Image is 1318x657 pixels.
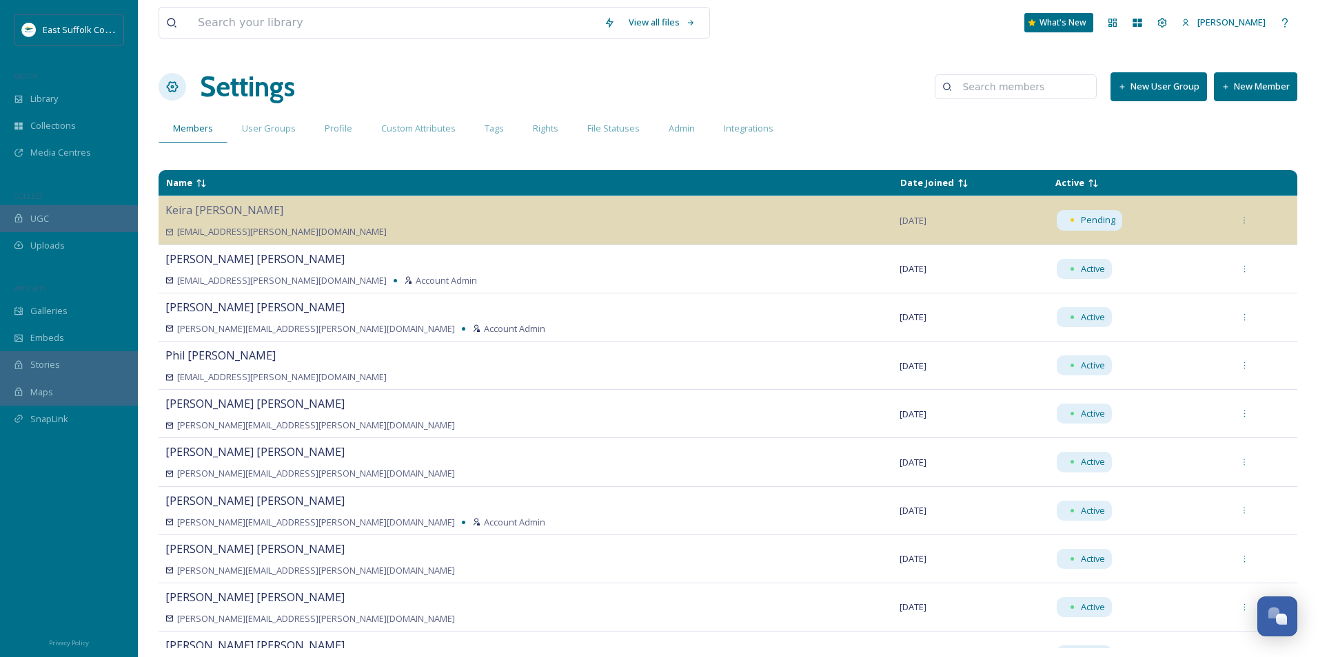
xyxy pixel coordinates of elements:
[1081,455,1105,468] span: Active
[177,516,455,529] span: [PERSON_NAME][EMAIL_ADDRESS][PERSON_NAME][DOMAIN_NAME]
[1175,9,1273,36] a: [PERSON_NAME]
[955,73,1089,101] input: Search members
[14,283,45,293] span: WIDGETS
[177,612,455,625] span: [PERSON_NAME][EMAIL_ADDRESS][PERSON_NAME][DOMAIN_NAME]
[484,516,545,529] span: Account Admin
[30,331,64,344] span: Embeds
[893,171,1048,195] td: Sort ascending
[900,552,926,565] span: [DATE]
[1111,72,1207,101] button: New User Group
[900,601,926,613] span: [DATE]
[1081,504,1105,517] span: Active
[900,408,926,420] span: [DATE]
[22,23,36,36] img: ESC%20Logo.png
[1055,176,1084,189] span: Active
[416,274,477,287] span: Account Admin
[191,8,597,38] input: Search your library
[177,467,455,480] span: [PERSON_NAME][EMAIL_ADDRESS][PERSON_NAME][DOMAIN_NAME]
[900,504,926,517] span: [DATE]
[724,122,773,135] span: Integrations
[900,456,926,468] span: [DATE]
[30,212,49,225] span: UGC
[30,413,68,426] span: SnapLink
[1257,596,1297,636] button: Open Chat
[165,541,345,556] span: [PERSON_NAME] [PERSON_NAME]
[1214,72,1297,101] button: New Member
[165,348,276,363] span: Phil [PERSON_NAME]
[242,122,296,135] span: User Groups
[30,358,60,371] span: Stories
[1197,16,1266,28] span: [PERSON_NAME]
[1081,213,1115,227] span: Pending
[900,176,954,189] span: Date Joined
[1081,407,1105,420] span: Active
[165,638,345,653] span: [PERSON_NAME] [PERSON_NAME]
[622,9,702,36] a: View all files
[485,122,504,135] span: Tags
[30,239,65,252] span: Uploads
[1081,262,1105,275] span: Active
[159,171,892,195] td: Sort descending
[1081,552,1105,565] span: Active
[177,564,455,577] span: [PERSON_NAME][EMAIL_ADDRESS][PERSON_NAME][DOMAIN_NAME]
[30,304,68,317] span: Galleries
[165,251,345,267] span: [PERSON_NAME] [PERSON_NAME]
[30,119,76,132] span: Collections
[200,66,295,107] h1: Settings
[1226,178,1297,189] td: Sort descending
[381,122,456,135] span: Custom Attributes
[900,262,926,275] span: [DATE]
[30,146,91,159] span: Media Centres
[165,444,345,459] span: [PERSON_NAME] [PERSON_NAME]
[1081,359,1105,372] span: Active
[30,386,53,399] span: Maps
[1081,601,1105,614] span: Active
[177,371,387,384] span: [EMAIL_ADDRESS][PERSON_NAME][DOMAIN_NAME]
[900,214,926,227] span: [DATE]
[177,419,455,432] span: [PERSON_NAME][EMAIL_ADDRESS][PERSON_NAME][DOMAIN_NAME]
[1024,13,1093,32] a: What's New
[1081,311,1105,324] span: Active
[533,122,558,135] span: Rights
[165,202,283,218] span: Keira [PERSON_NAME]
[669,122,695,135] span: Admin
[165,396,345,411] span: [PERSON_NAME] [PERSON_NAME]
[900,359,926,372] span: [DATE]
[177,274,387,287] span: [EMAIL_ADDRESS][PERSON_NAME][DOMAIN_NAME]
[43,23,124,36] span: East Suffolk Council
[30,92,58,105] span: Library
[165,590,345,605] span: [PERSON_NAME] [PERSON_NAME]
[484,322,545,335] span: Account Admin
[166,176,192,189] span: Name
[49,634,89,650] a: Privacy Policy
[165,493,345,508] span: [PERSON_NAME] [PERSON_NAME]
[587,122,640,135] span: File Statuses
[177,322,455,335] span: [PERSON_NAME][EMAIL_ADDRESS][PERSON_NAME][DOMAIN_NAME]
[177,225,387,238] span: [EMAIL_ADDRESS][PERSON_NAME][DOMAIN_NAME]
[1048,171,1224,195] td: Sort descending
[165,300,345,315] span: [PERSON_NAME] [PERSON_NAME]
[14,71,38,81] span: MEDIA
[173,122,213,135] span: Members
[325,122,352,135] span: Profile
[14,191,43,201] span: COLLECT
[900,311,926,323] span: [DATE]
[49,638,89,647] span: Privacy Policy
